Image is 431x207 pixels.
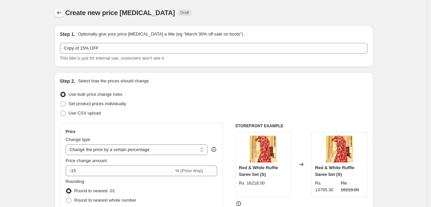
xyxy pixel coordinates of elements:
span: Rs. 13785.30 [315,181,333,192]
p: Select how the prices should change [78,78,149,84]
span: Use CSV upload [69,111,101,116]
span: Rs. 16218.00 [341,181,359,192]
span: Red & White Ruffle Saree Set (S) [239,165,278,177]
input: 30% off holiday sale [60,43,368,54]
p: Optionally give your price [MEDICAL_DATA] a title (eg "March 30% off sale on boots") [78,31,243,38]
span: Price change amount [66,158,107,163]
span: Create new price [MEDICAL_DATA] [65,9,175,16]
div: help [210,146,217,153]
span: Set product prices individually [69,101,126,106]
h6: STOREFRONT EXAMPLE [235,123,368,129]
h2: Step 2. [60,78,75,84]
span: Rs. 16218.00 [239,181,265,186]
span: % (Price drop) [175,168,203,173]
span: This title is just for internal use, customers won't see it [60,56,164,61]
span: Use bulk price change rules [69,92,122,97]
span: Rounding [66,179,84,184]
button: Price change jobs [55,8,64,17]
span: Round to nearest whole number [74,198,136,203]
span: Draft [180,10,189,15]
span: Change type [66,137,90,142]
span: Red & White Ruffle Saree Set (S) [315,165,354,177]
span: Round to nearest .01 [74,188,115,193]
img: 5_80x.jpg [326,136,353,162]
h3: Price [66,129,75,134]
input: -15 [66,165,174,176]
img: 5_80x.jpg [250,136,276,162]
h2: Step 1. [60,31,75,38]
